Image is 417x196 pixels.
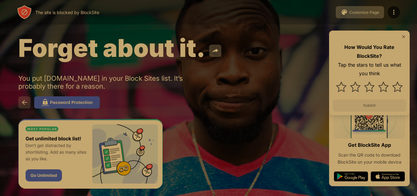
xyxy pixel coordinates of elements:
img: share.svg [212,47,219,54]
div: Get BlockSite App [348,141,391,150]
img: star.svg [378,82,389,92]
div: You put [DOMAIN_NAME] in your Block Sites list. It’s probably there for a reason. [18,74,207,90]
img: google-play.svg [334,172,368,181]
button: Submit [333,99,406,112]
div: Password Protection [50,100,92,105]
img: menu-icon.svg [390,9,397,16]
button: Password Protection [34,96,100,109]
iframe: Banner [18,119,163,189]
img: header-logo.svg [17,5,32,20]
div: Scan the QR code to download BlockSite on your mobile device [334,152,405,165]
img: back.svg [21,99,28,106]
img: star.svg [392,82,403,92]
img: star.svg [364,82,375,92]
span: Forget about it. [18,33,205,63]
img: app-store.svg [371,172,405,181]
img: password.svg [42,99,49,106]
div: Tap the stars to tell us what you think [333,61,406,78]
img: rate-us-close.svg [401,34,406,39]
img: star.svg [350,82,361,92]
img: pallet.svg [341,9,348,16]
img: star.svg [336,82,346,92]
div: Customize Page [349,10,379,15]
button: Customize Page [336,6,384,18]
div: The site is blocked by BlockSite [35,10,99,15]
div: How Would You Rate BlockSite? [333,43,406,61]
